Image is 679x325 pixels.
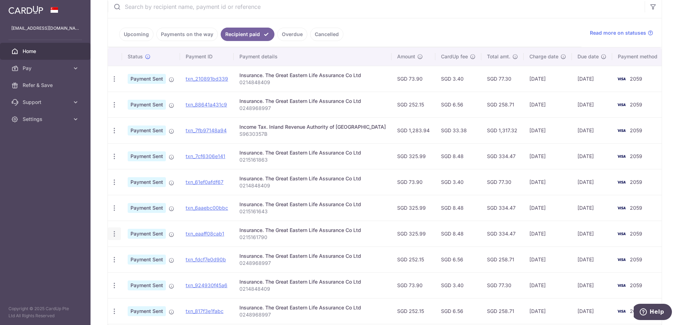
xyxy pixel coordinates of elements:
span: 2059 [630,179,642,185]
p: [EMAIL_ADDRESS][DOMAIN_NAME] [11,25,79,32]
p: 0248968997 [239,105,386,112]
td: [DATE] [524,117,572,143]
td: SGD 73.90 [391,272,435,298]
td: SGD 258.71 [481,92,524,117]
span: Payment Sent [128,177,166,187]
td: [DATE] [572,92,612,117]
td: [DATE] [572,195,612,221]
a: txn_817f3e1fabc [186,308,224,314]
img: Bank Card [614,204,628,212]
span: Home [23,48,69,55]
a: txn_eaaff08cab1 [186,231,224,237]
span: 2059 [630,76,642,82]
span: CardUp fee [441,53,468,60]
td: SGD 258.71 [481,298,524,324]
th: Payment ID [180,47,234,66]
td: SGD 73.90 [391,169,435,195]
td: SGD 1,317.32 [481,117,524,143]
td: SGD 334.47 [481,221,524,246]
img: Bank Card [614,178,628,186]
span: Pay [23,65,69,72]
p: 0214848409 [239,182,386,189]
span: 2059 [630,308,642,314]
a: txn_61ef0afdf67 [186,179,224,185]
img: Bank Card [614,100,628,109]
td: SGD 6.56 [435,92,481,117]
span: Payment Sent [128,126,166,135]
td: [DATE] [572,298,612,324]
div: Insurance. The Great Eastern Life Assurance Co Ltd [239,72,386,79]
p: 0215161643 [239,208,386,215]
span: Amount [397,53,415,60]
a: txn_924930f45a6 [186,282,227,288]
td: SGD 325.99 [391,143,435,169]
img: CardUp [8,6,43,14]
td: SGD 258.71 [481,246,524,272]
div: Insurance. The Great Eastern Life Assurance Co Ltd [239,175,386,182]
a: Upcoming [119,28,153,41]
p: 0248968997 [239,311,386,318]
span: Payment Sent [128,280,166,290]
td: [DATE] [524,221,572,246]
td: SGD 334.47 [481,143,524,169]
td: SGD 3.40 [435,169,481,195]
td: SGD 77.30 [481,272,524,298]
div: Income Tax. Inland Revenue Authority of [GEOGRAPHIC_DATA] [239,123,386,130]
td: SGD 8.48 [435,221,481,246]
a: Cancelled [310,28,343,41]
div: Insurance. The Great Eastern Life Assurance Co Ltd [239,227,386,234]
span: Status [128,53,143,60]
td: [DATE] [524,143,572,169]
span: Refer & Save [23,82,69,89]
a: Payments on the way [156,28,218,41]
td: SGD 252.15 [391,246,435,272]
td: [DATE] [572,66,612,92]
td: SGD 8.48 [435,195,481,221]
img: Bank Card [614,126,628,135]
span: Read more on statuses [590,29,646,36]
span: Support [23,99,69,106]
td: [DATE] [524,66,572,92]
td: [DATE] [524,298,572,324]
td: SGD 8.48 [435,143,481,169]
p: 0248968997 [239,260,386,267]
a: txn_fdcf7e0d90b [186,256,226,262]
p: 0215161790 [239,234,386,241]
span: 2059 [630,256,642,262]
span: 2059 [630,205,642,211]
td: [DATE] [572,221,612,246]
td: SGD 6.56 [435,246,481,272]
img: Bank Card [614,307,628,315]
th: Payment method [612,47,666,66]
span: Charge date [529,53,558,60]
span: Payment Sent [128,151,166,161]
img: Bank Card [614,75,628,83]
img: Bank Card [614,230,628,238]
p: 0214848409 [239,285,386,292]
td: SGD 3.40 [435,272,481,298]
p: S9630357B [239,130,386,138]
div: Insurance. The Great Eastern Life Assurance Co Ltd [239,304,386,311]
td: SGD 1,283.94 [391,117,435,143]
span: Total amt. [487,53,510,60]
span: Payment Sent [128,74,166,84]
p: 0215161863 [239,156,386,163]
td: SGD 77.30 [481,169,524,195]
img: Bank Card [614,255,628,264]
span: 2059 [630,282,642,288]
td: [DATE] [572,169,612,195]
td: SGD 6.56 [435,298,481,324]
img: Bank Card [614,281,628,290]
a: Recipient paid [221,28,274,41]
div: Insurance. The Great Eastern Life Assurance Co Ltd [239,253,386,260]
td: [DATE] [572,117,612,143]
span: Due date [578,53,599,60]
td: SGD 3.40 [435,66,481,92]
span: Payment Sent [128,203,166,213]
a: txn_6aaebc00bbc [186,205,228,211]
td: SGD 33.38 [435,117,481,143]
th: Payment details [234,47,391,66]
td: [DATE] [524,92,572,117]
td: [DATE] [572,272,612,298]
